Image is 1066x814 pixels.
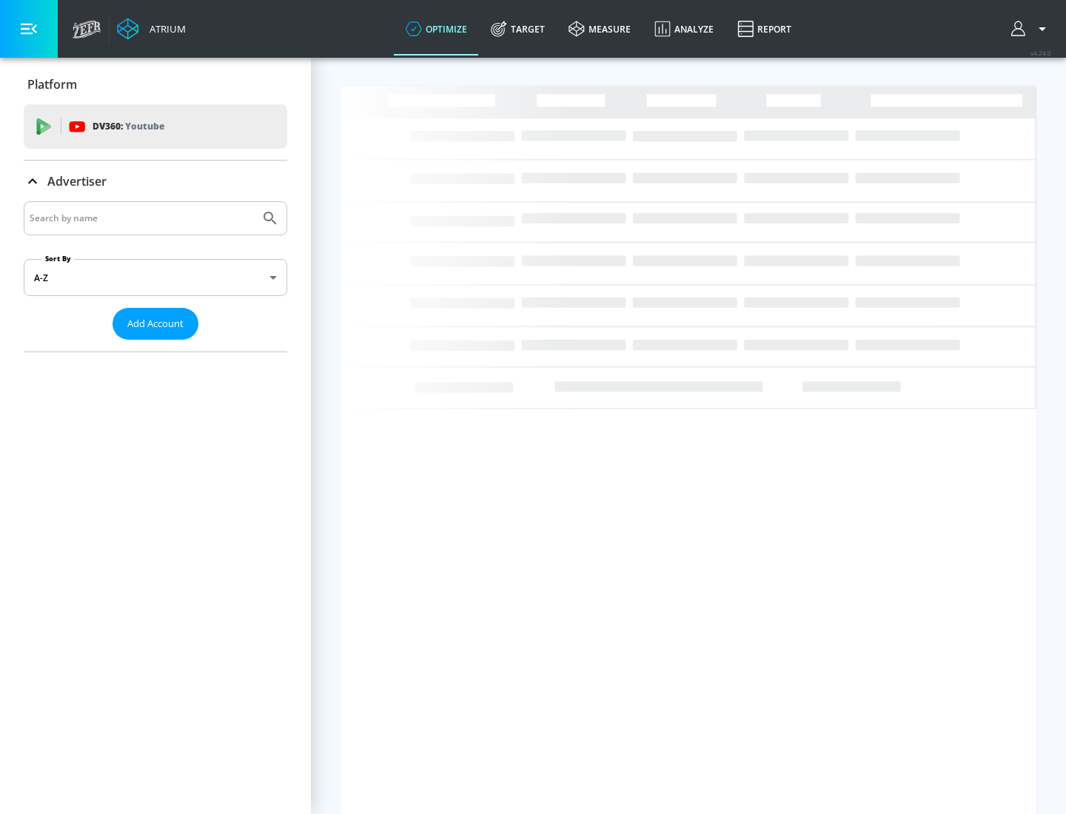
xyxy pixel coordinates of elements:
[24,259,287,296] div: A-Z
[725,2,803,55] a: Report
[24,340,287,351] nav: list of Advertiser
[127,315,184,332] span: Add Account
[42,254,74,263] label: Sort By
[93,118,164,135] p: DV360:
[113,308,198,340] button: Add Account
[24,161,287,202] div: Advertiser
[27,76,77,92] p: Platform
[1030,49,1051,57] span: v 4.24.0
[30,209,254,228] input: Search by name
[557,2,643,55] a: measure
[144,22,186,36] div: Atrium
[24,104,287,149] div: DV360: Youtube
[24,64,287,105] div: Platform
[125,118,164,134] p: Youtube
[394,2,479,55] a: optimize
[117,18,186,40] a: Atrium
[479,2,557,55] a: Target
[47,173,107,189] p: Advertiser
[24,201,287,351] div: Advertiser
[643,2,725,55] a: Analyze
